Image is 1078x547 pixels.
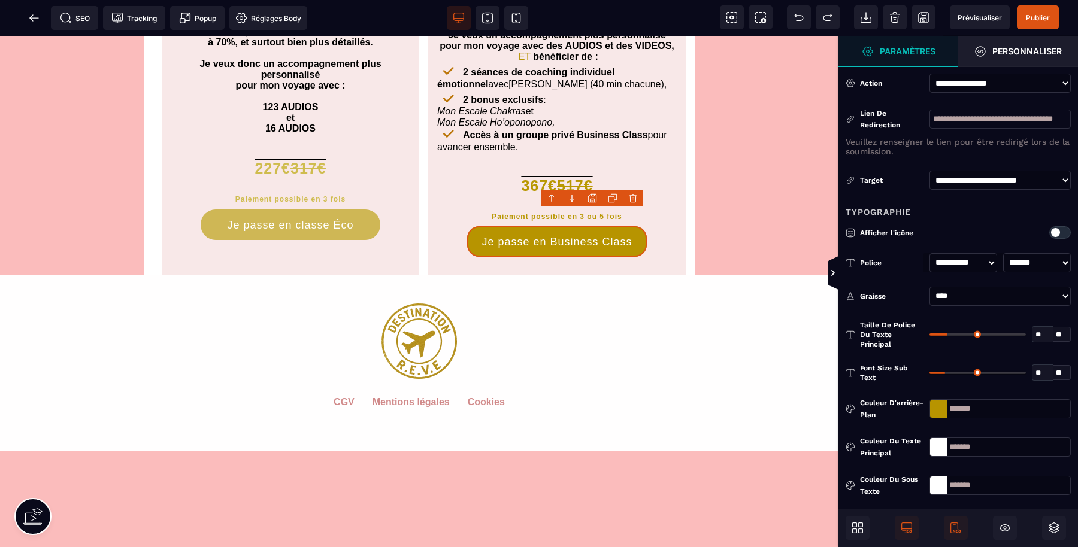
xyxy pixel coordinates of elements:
default: Cookies [468,361,505,397]
div: Couleur du texte principal [860,435,923,459]
span: Rétablir [816,5,840,29]
div: Typographie [838,197,1078,219]
span: Masquer le bloc [993,516,1017,540]
span: Voir bureau [447,6,471,30]
span: [PERSON_NAME] (40 min chacune), [508,43,667,53]
default: Mentions légales [373,361,450,397]
div: Couleur d'arrière-plan [860,397,923,421]
span: Publier [1026,13,1050,22]
span: Retour [22,6,46,30]
span: Ouvrir le gestionnaire de styles [958,36,1078,67]
span: Taille de police du texte principal [860,320,923,349]
button: Je passe en Business Class [467,190,647,221]
span: Tracking [111,12,157,24]
div: Target [846,174,923,186]
i: Mon Escale Chakras [437,70,526,80]
b: 123 AUDIOS et 16 AUDIOS [263,66,319,98]
strong: Paramètres [880,47,935,56]
span: Réglages Body [235,12,301,24]
i: Mon Escale Ho’oponopono, [437,81,555,92]
span: Aperçu [950,5,1010,29]
div: Police [860,257,923,269]
span: Ouvrir les blocs [846,516,870,540]
img: 6bc32b15c6a1abf2dae384077174aadc_LOGOT15p.png [381,239,457,343]
p: Afficher l'icône [846,227,995,239]
span: pour avancer ensemble. [437,94,667,116]
span: Font Size Sub Text [860,363,923,382]
span: Nettoyage [883,5,907,29]
b: 2 bonus exclusifs [463,59,543,69]
span: Importer [854,5,878,29]
span: Favicon [229,6,307,30]
span: Prévisualiser [958,13,1002,22]
strong: Personnaliser [992,47,1062,56]
span: : et [437,59,555,92]
span: Afficher les vues [838,256,850,291]
div: Couleur du sous texte [860,473,923,497]
span: Voir tablette [476,6,499,30]
span: Afficher le desktop [895,516,919,540]
span: Voir les composants [720,5,744,29]
span: SEO [60,12,90,24]
button: Je passe en classe Éco [201,174,380,204]
span: Enregistrer [912,5,935,29]
div: Action [860,77,923,89]
default: CGV [334,361,355,397]
p: Veuillez renseigner le lien pour être redirigé lors de la soumission. [846,137,1071,156]
span: Ouvrir les calques [1042,516,1066,540]
div: Graisse [860,290,923,302]
span: Capture d'écran [749,5,773,29]
span: Popup [179,12,216,24]
div: Lien de redirection [846,107,923,131]
span: avec [488,43,508,53]
b: 2 séances de coaching individuel émotionnel [437,31,614,53]
span: Défaire [787,5,811,29]
span: Métadata SEO [51,6,98,30]
span: Voir mobile [504,6,528,30]
span: Ouvrir le gestionnaire de styles [838,36,958,67]
b: Accès à un groupe privé Business Class [463,94,648,104]
div: Taille et position [838,505,1078,527]
span: Code de suivi [103,6,165,30]
span: Créer une alerte modale [170,6,225,30]
span: Enregistrer le contenu [1017,5,1059,29]
span: Afficher le mobile [944,516,968,540]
